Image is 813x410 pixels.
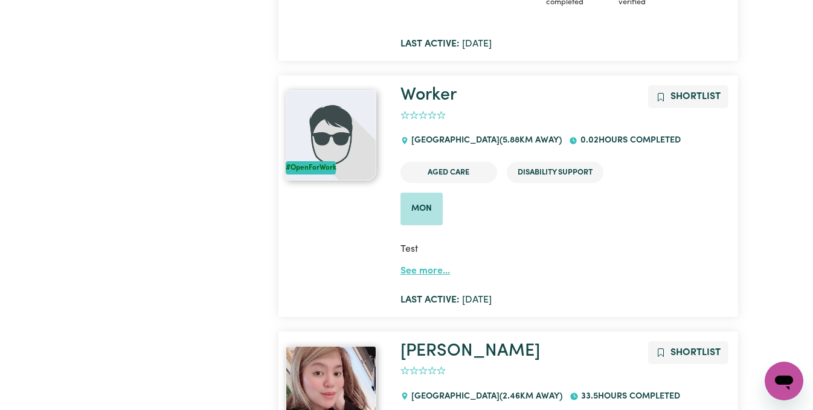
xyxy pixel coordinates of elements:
[400,162,497,183] li: Aged Care
[648,85,728,108] button: Add to shortlist
[569,124,687,157] div: 0.02 hours completed
[500,136,562,145] span: ( 5.88 km away)
[400,364,446,378] div: add rating by typing an integer from 0 to 5 or pressing arrow keys
[400,86,457,104] a: Worker
[400,295,492,305] span: [DATE]
[648,341,728,364] button: Add to shortlist
[400,124,569,157] div: [GEOGRAPHIC_DATA]
[400,235,731,264] p: Test
[400,266,450,276] a: See more...
[507,162,603,183] li: Disability Support
[400,39,492,49] span: [DATE]
[765,362,803,400] iframe: Button to launch messaging window
[670,348,721,357] span: Shortlist
[400,109,446,123] div: add rating by typing an integer from 0 to 5 or pressing arrow keys
[500,392,562,401] span: ( 2.46 km away)
[400,193,443,225] li: Available on Mon
[400,295,460,305] b: Last active:
[286,161,336,175] div: #OpenForWork
[286,90,376,181] img: View Worker's profile
[400,342,540,360] a: [PERSON_NAME]
[670,92,721,101] span: Shortlist
[400,39,460,49] b: Last active:
[286,90,386,181] a: Worker#OpenForWork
